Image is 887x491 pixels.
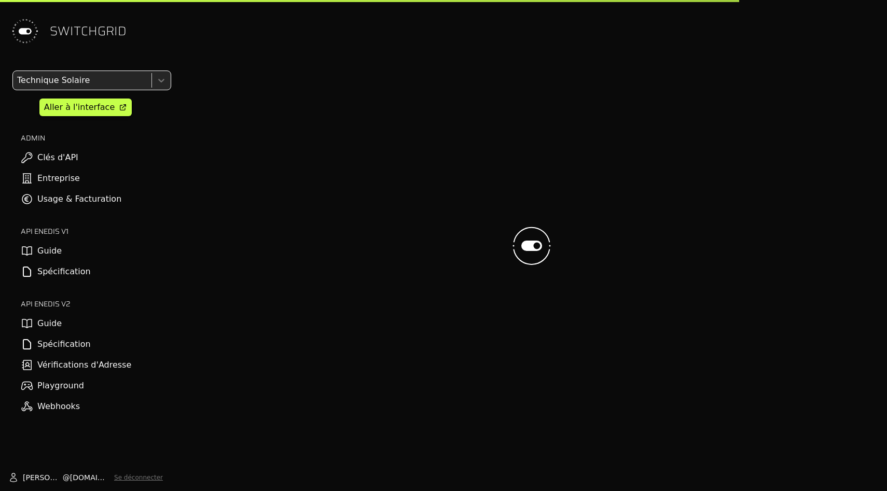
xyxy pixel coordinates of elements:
a: Aller à l'interface [39,99,132,116]
span: @ [63,472,70,483]
span: [PERSON_NAME] [23,472,63,483]
button: Se déconnecter [114,473,163,482]
h2: API ENEDIS v2 [21,299,171,309]
span: [DOMAIN_NAME] [70,472,110,483]
span: SWITCHGRID [50,23,127,39]
img: Switchgrid Logo [8,15,41,48]
div: Aller à l'interface [44,101,115,114]
h2: API ENEDIS v1 [21,226,171,236]
h2: ADMIN [21,133,171,143]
